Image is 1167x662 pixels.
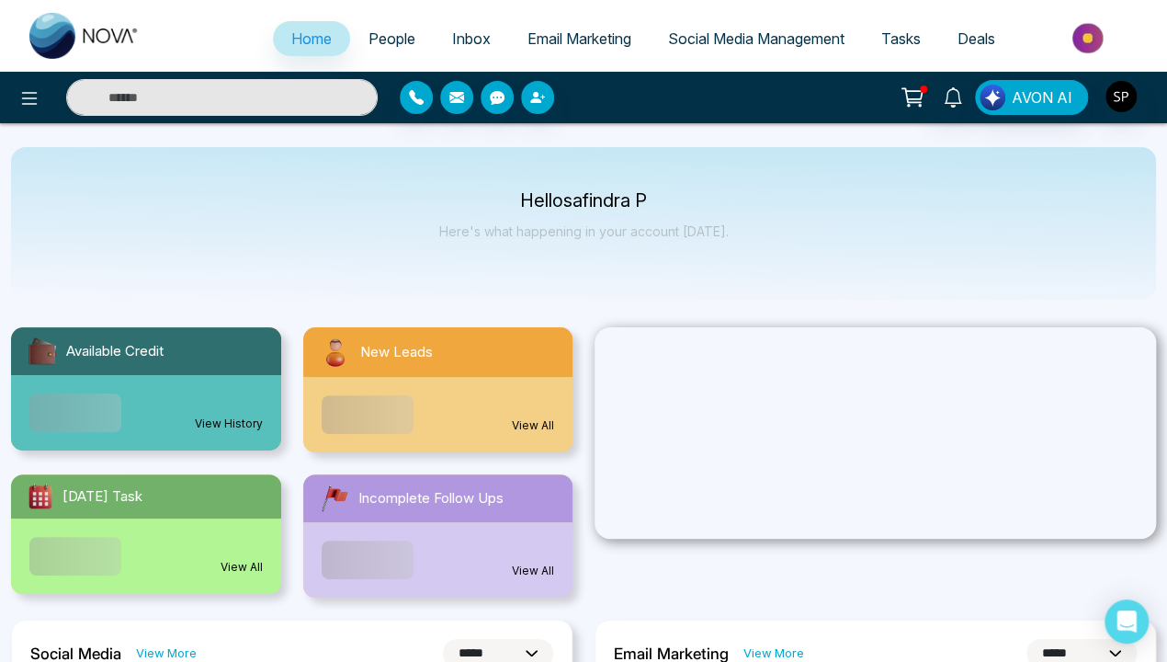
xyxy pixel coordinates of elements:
p: Here's what happening in your account [DATE]. [439,223,729,239]
button: AVON AI [975,80,1088,115]
span: Home [291,29,332,48]
a: View All [512,563,554,579]
img: Lead Flow [980,85,1005,110]
span: Social Media Management [668,29,844,48]
a: People [350,21,434,56]
img: User Avatar [1105,81,1137,112]
span: Inbox [452,29,491,48]
span: New Leads [360,342,433,363]
a: Home [273,21,350,56]
img: todayTask.svg [26,482,55,511]
span: Tasks [881,29,921,48]
p: Hello safindra P [439,193,729,209]
span: Deals [957,29,995,48]
span: Available Credit [66,341,164,362]
a: View More [743,645,804,662]
img: Market-place.gif [1023,17,1156,59]
a: Deals [939,21,1014,56]
a: New LeadsView All [292,327,584,452]
img: followUps.svg [318,482,351,515]
a: View History [195,416,263,432]
span: Email Marketing [527,29,631,48]
span: People [368,29,415,48]
a: Inbox [434,21,509,56]
img: Nova CRM Logo [29,13,140,59]
a: View More [136,645,197,662]
a: Incomplete Follow UpsView All [292,474,584,598]
a: Email Marketing [509,21,650,56]
span: AVON AI [1012,86,1072,108]
a: View All [512,417,554,434]
img: availableCredit.svg [26,335,59,368]
span: [DATE] Task [62,486,142,508]
a: Social Media Management [650,21,863,56]
span: Incomplete Follow Ups [358,488,504,509]
a: Tasks [863,21,939,56]
div: Open Intercom Messenger [1105,599,1149,644]
img: newLeads.svg [318,335,353,370]
a: View All [221,559,263,576]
